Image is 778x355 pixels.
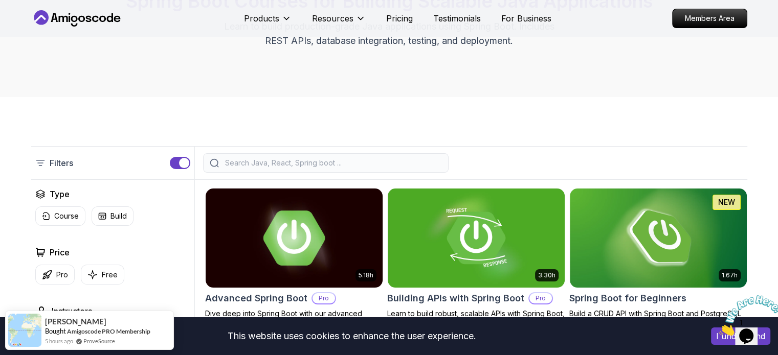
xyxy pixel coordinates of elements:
[81,265,124,285] button: Free
[50,157,73,169] p: Filters
[45,327,66,335] span: Bought
[52,305,92,317] h2: Instructors
[8,325,696,347] div: This website uses cookies to enhance the user experience.
[386,12,413,25] a: Pricing
[201,186,387,290] img: Advanced Spring Boot card
[569,188,747,329] a: Spring Boot for Beginners card1.67hNEWSpring Boot for BeginnersBuild a CRUD API with Spring Boot ...
[359,271,373,279] p: 5.18h
[722,271,738,279] p: 1.67h
[102,270,118,280] p: Free
[223,158,442,168] input: Search Java, React, Spring boot ...
[313,293,335,303] p: Pro
[45,337,73,345] span: 5 hours ago
[45,317,106,326] span: [PERSON_NAME]
[205,291,307,305] h2: Advanced Spring Boot
[387,188,565,339] a: Building APIs with Spring Boot card3.30hBuilding APIs with Spring BootProLearn to build robust, s...
[672,9,747,28] a: Members Area
[83,337,115,345] a: ProveSource
[715,291,778,340] iframe: chat widget
[244,12,292,33] button: Products
[312,12,366,33] button: Resources
[4,4,68,44] img: Chat attention grabber
[35,265,75,285] button: Pro
[711,327,770,345] button: Accept cookies
[67,327,150,335] a: Amigoscode PRO Membership
[570,188,747,288] img: Spring Boot for Beginners card
[387,291,524,305] h2: Building APIs with Spring Boot
[673,9,747,28] p: Members Area
[50,246,70,258] h2: Price
[35,206,85,226] button: Course
[4,4,8,13] span: 1
[110,211,127,221] p: Build
[718,197,735,207] p: NEW
[538,271,555,279] p: 3.30h
[56,270,68,280] p: Pro
[312,12,353,25] p: Resources
[501,12,551,25] a: For Business
[92,206,134,226] button: Build
[388,188,565,288] img: Building APIs with Spring Boot card
[433,12,481,25] a: Testimonials
[529,293,552,303] p: Pro
[8,314,41,347] img: provesource social proof notification image
[569,309,747,329] p: Build a CRUD API with Spring Boot and PostgreSQL database using Spring Data JPA and Spring AI
[387,309,565,339] p: Learn to build robust, scalable APIs with Spring Boot, mastering REST principles, JSON handling, ...
[205,188,383,339] a: Advanced Spring Boot card5.18hAdvanced Spring BootProDive deep into Spring Boot with our advanced...
[54,211,79,221] p: Course
[569,291,686,305] h2: Spring Boot for Beginners
[205,309,383,339] p: Dive deep into Spring Boot with our advanced course, designed to take your skills from intermedia...
[50,188,70,200] h2: Type
[244,12,279,25] p: Products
